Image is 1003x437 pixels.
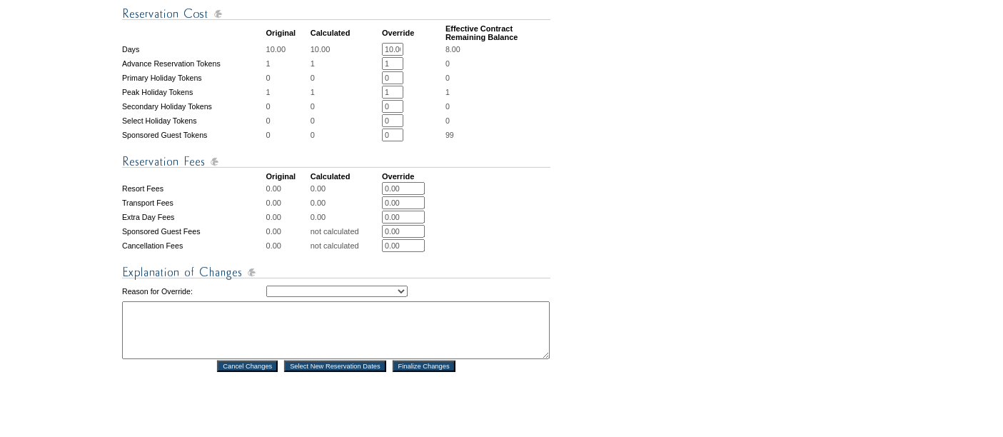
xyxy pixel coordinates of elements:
[311,43,380,56] td: 10.00
[266,239,309,252] td: 0.00
[266,129,309,141] td: 0
[266,57,309,70] td: 1
[122,182,265,195] td: Resort Fees
[311,182,380,195] td: 0.00
[311,196,380,209] td: 0.00
[445,88,450,96] span: 1
[217,361,278,372] input: Cancel Changes
[445,102,450,111] span: 0
[382,172,444,181] td: Override
[445,74,450,82] span: 0
[266,225,309,238] td: 0.00
[122,153,550,171] img: Reservation Fees
[445,24,550,41] td: Effective Contract Remaining Balance
[311,114,380,127] td: 0
[266,71,309,84] td: 0
[311,71,380,84] td: 0
[311,57,380,70] td: 1
[122,71,265,84] td: Primary Holiday Tokens
[122,225,265,238] td: Sponsored Guest Fees
[266,172,309,181] td: Original
[393,361,455,372] input: Finalize Changes
[122,114,265,127] td: Select Holiday Tokens
[311,129,380,141] td: 0
[311,225,380,238] td: not calculated
[122,196,265,209] td: Transport Fees
[382,24,444,41] td: Override
[266,196,309,209] td: 0.00
[122,57,265,70] td: Advance Reservation Tokens
[122,211,265,223] td: Extra Day Fees
[266,43,309,56] td: 10.00
[284,361,386,372] input: Select New Reservation Dates
[266,24,309,41] td: Original
[266,182,309,195] td: 0.00
[445,116,450,125] span: 0
[266,114,309,127] td: 0
[122,263,550,281] img: Explanation of Changes
[311,239,380,252] td: not calculated
[311,172,380,181] td: Calculated
[311,100,380,113] td: 0
[122,283,265,300] td: Reason for Override:
[311,86,380,99] td: 1
[122,43,265,56] td: Days
[311,24,380,41] td: Calculated
[266,211,309,223] td: 0.00
[445,131,454,139] span: 99
[445,59,450,68] span: 0
[122,239,265,252] td: Cancellation Fees
[122,129,265,141] td: Sponsored Guest Tokens
[311,211,380,223] td: 0.00
[122,5,550,23] img: Reservation Cost
[122,100,265,113] td: Secondary Holiday Tokens
[445,45,460,54] span: 8.00
[266,100,309,113] td: 0
[266,86,309,99] td: 1
[122,86,265,99] td: Peak Holiday Tokens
